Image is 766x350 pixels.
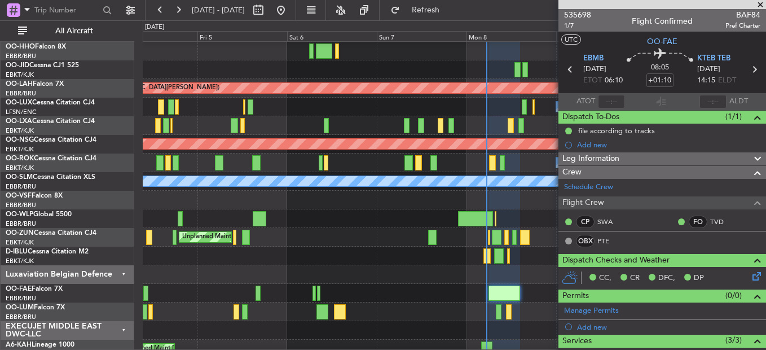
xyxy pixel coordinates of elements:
span: 08:05 [651,62,669,73]
span: OO-LUM [6,304,34,311]
span: OO-ROK [6,155,34,162]
a: EBKT/KJK [6,257,34,265]
input: --:-- [598,95,625,108]
div: FO [689,216,707,228]
a: OO-VSFFalcon 8X [6,193,63,199]
a: EBBR/BRU [6,294,36,303]
div: Thu 4 [108,31,197,41]
a: OO-FAEFalcon 7X [6,286,63,292]
a: OO-JIDCessna CJ1 525 [6,62,79,69]
span: A6-KAH [6,342,32,348]
a: Schedule Crew [564,182,613,193]
span: Flight Crew [562,196,604,209]
div: Sun 7 [377,31,466,41]
a: OO-HHOFalcon 8X [6,43,66,50]
span: OO-FAE [647,36,677,47]
a: OO-LXACessna Citation CJ4 [6,118,95,125]
a: D-IBLUCessna Citation M2 [6,248,89,255]
div: file according to tracks [578,126,655,135]
span: Refresh [402,6,450,14]
input: Trip Number [34,2,99,19]
a: OO-LAHFalcon 7X [6,81,64,88]
button: All Aircraft [12,22,122,40]
span: OO-JID [6,62,29,69]
a: EBKT/KJK [6,145,34,154]
span: All Aircraft [29,27,119,35]
span: Permits [562,290,589,303]
div: Flight Confirmed [632,15,693,27]
a: PTE [597,236,623,246]
span: OO-NSG [6,137,34,143]
span: Dispatch Checks and Weather [562,254,670,267]
span: KTEB TEB [697,53,730,64]
span: Crew [562,166,582,179]
span: Pref Charter [725,21,760,30]
span: 14:15 [697,75,715,86]
a: A6-KAHLineage 1000 [6,342,74,348]
span: ELDT [718,75,736,86]
a: EBKT/KJK [6,238,34,247]
span: CR [630,273,640,284]
span: Leg Information [562,152,619,165]
a: OO-SLMCessna Citation XLS [6,174,95,181]
div: Sat 6 [287,31,377,41]
span: Services [562,335,592,348]
span: [DATE] [583,64,606,75]
a: EBKT/KJK [6,164,34,172]
a: SWA [597,217,623,227]
span: ATOT [576,96,595,107]
span: EBMB [583,53,604,64]
a: TVD [710,217,736,227]
span: OO-WLP [6,211,33,218]
span: ALDT [729,96,748,107]
span: (1/1) [725,111,742,123]
span: OO-VSF [6,193,32,199]
a: OO-ZUNCessna Citation CJ4 [6,230,96,237]
span: ETOT [583,75,602,86]
a: OO-NSGCessna Citation CJ4 [6,137,96,143]
a: LFSN/ENC [6,108,37,116]
div: Tue 9 [556,31,646,41]
a: EBBR/BRU [6,52,36,60]
a: OO-ROKCessna Citation CJ4 [6,155,96,162]
span: OO-SLM [6,174,33,181]
span: OO-ZUN [6,230,34,237]
a: OO-LUXCessna Citation CJ4 [6,99,95,106]
div: Unplanned Maint [GEOGRAPHIC_DATA] ([GEOGRAPHIC_DATA]) [182,229,368,246]
a: EBBR/BRU [6,201,36,209]
span: D-IBLU [6,248,28,255]
a: EBKT/KJK [6,71,34,79]
button: UTC [561,34,581,45]
a: EBBR/BRU [6,220,36,228]
a: OO-WLPGlobal 5500 [6,211,72,218]
a: EBBR/BRU [6,182,36,191]
span: Dispatch To-Dos [562,111,619,124]
div: OBX [576,235,595,247]
span: (3/3) [725,334,742,346]
div: CP [576,216,595,228]
span: 06:10 [605,75,623,86]
span: DFC, [658,273,675,284]
div: Fri 5 [197,31,287,41]
a: EBKT/KJK [6,126,34,135]
span: OO-LXA [6,118,32,125]
span: OO-HHO [6,43,35,50]
a: Manage Permits [564,305,619,317]
span: 535698 [564,9,591,21]
div: Add new [577,140,760,150]
span: OO-LAH [6,81,33,88]
button: Refresh [385,1,453,19]
span: OO-FAE [6,286,32,292]
a: EBBR/BRU [6,89,36,98]
span: [DATE] - [DATE] [192,5,245,15]
span: (0/0) [725,290,742,301]
span: CC, [599,273,611,284]
span: BAF84 [725,9,760,21]
span: [DATE] [697,64,720,75]
div: Add new [577,322,760,332]
a: OO-LUMFalcon 7X [6,304,65,311]
a: EBBR/BRU [6,313,36,321]
span: OO-LUX [6,99,32,106]
div: Mon 8 [466,31,556,41]
span: DP [694,273,704,284]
